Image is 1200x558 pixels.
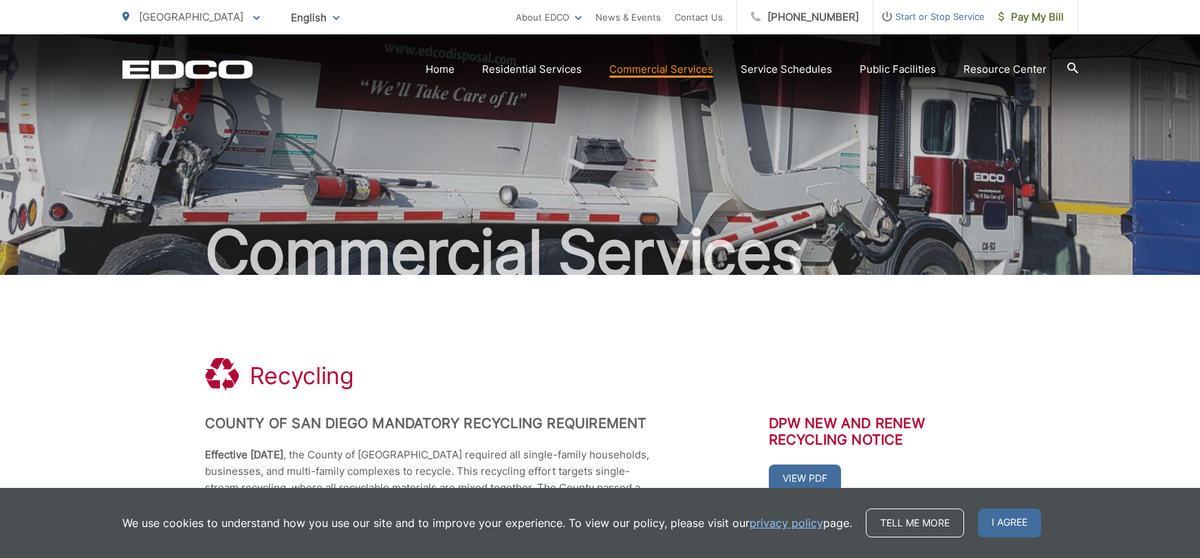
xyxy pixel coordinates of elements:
h2: County of San Diego Mandatory Recycling Requirement [205,415,659,432]
span: English [281,5,350,30]
span: Pay My Bill [999,9,1064,25]
a: privacy policy [750,515,823,531]
a: EDCD logo. Return to the homepage. [122,60,253,79]
a: Home [426,61,455,78]
a: News & Events [596,9,661,25]
strong: Effective [DATE] [205,448,283,461]
a: Public Facilities [860,61,936,78]
a: View PDF [769,465,841,492]
p: We use cookies to understand how you use our site and to improve your experience. To view our pol... [122,515,852,531]
a: Resource Center [963,61,1047,78]
a: Residential Services [482,61,582,78]
a: Commercial Services [609,61,713,78]
p: , the County of [GEOGRAPHIC_DATA] required all single-family households, businesses, and multi-fa... [205,447,659,546]
a: About EDCO [516,9,582,25]
span: [GEOGRAPHIC_DATA] [139,10,243,23]
h2: Commercial Services [122,219,1078,287]
a: Contact Us [675,9,723,25]
span: I agree [978,509,1041,537]
h2: DPW New and Renew Recycling Notice [769,415,996,448]
a: Service Schedules [741,61,832,78]
h1: Recycling [250,362,354,390]
a: Tell me more [866,509,964,537]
